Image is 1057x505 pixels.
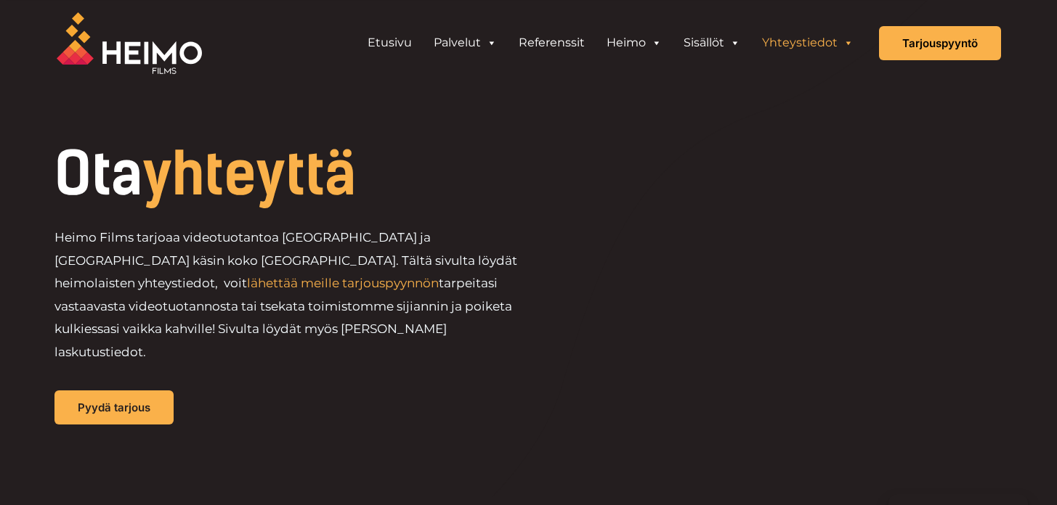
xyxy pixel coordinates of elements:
[673,28,751,57] a: Sisällöt
[751,28,864,57] a: Yhteystiedot
[596,28,673,57] a: Heimo
[423,28,508,57] a: Palvelut
[508,28,596,57] a: Referenssit
[54,226,529,364] p: Heimo Films tarjoaa videotuotantoa [GEOGRAPHIC_DATA] ja [GEOGRAPHIC_DATA] käsin koko [GEOGRAPHIC_...
[247,276,439,290] a: lähettää meille tarjouspyynnön
[78,402,150,413] span: Pyydä tarjous
[879,26,1001,60] a: Tarjouspyyntö
[142,139,356,209] span: yhteyttä
[57,12,202,74] img: Heimo Filmsin logo
[54,145,628,203] h1: Ota
[357,28,423,57] a: Etusivu
[54,390,174,424] a: Pyydä tarjous
[349,28,872,57] aside: Header Widget 1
